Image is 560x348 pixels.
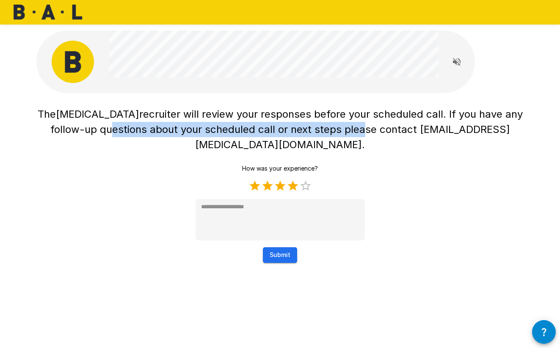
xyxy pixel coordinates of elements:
[448,53,465,70] button: Read questions aloud
[38,108,56,120] span: The
[56,108,139,120] span: [MEDICAL_DATA]
[242,164,318,173] p: How was your experience?
[52,41,94,83] img: bal_avatar.png
[263,247,297,263] button: Submit
[50,108,526,151] span: recruiter will review your responses before your scheduled call. If you have any follow-up questi...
